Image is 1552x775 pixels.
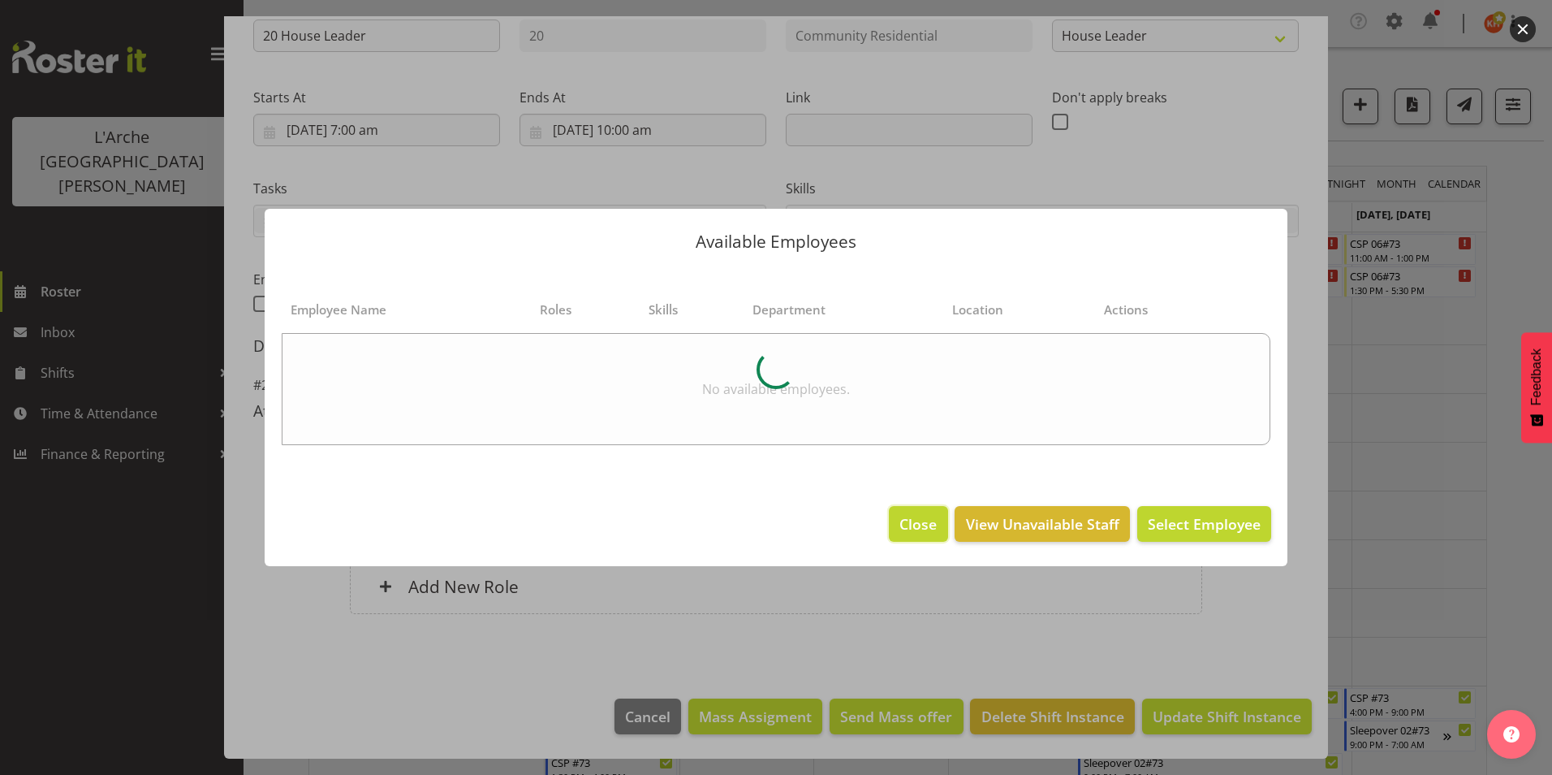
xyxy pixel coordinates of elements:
[889,506,947,542] button: Close
[281,233,1271,250] p: Available Employees
[1521,332,1552,443] button: Feedback - Show survey
[1503,726,1520,743] img: help-xxl-2.png
[1529,349,1544,405] span: Feedback
[955,506,1129,542] button: View Unavailable Staff
[1148,514,1261,534] span: Select Employee
[899,513,937,535] span: Close
[966,513,1119,535] span: View Unavailable Staff
[1137,506,1271,542] button: Select Employee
